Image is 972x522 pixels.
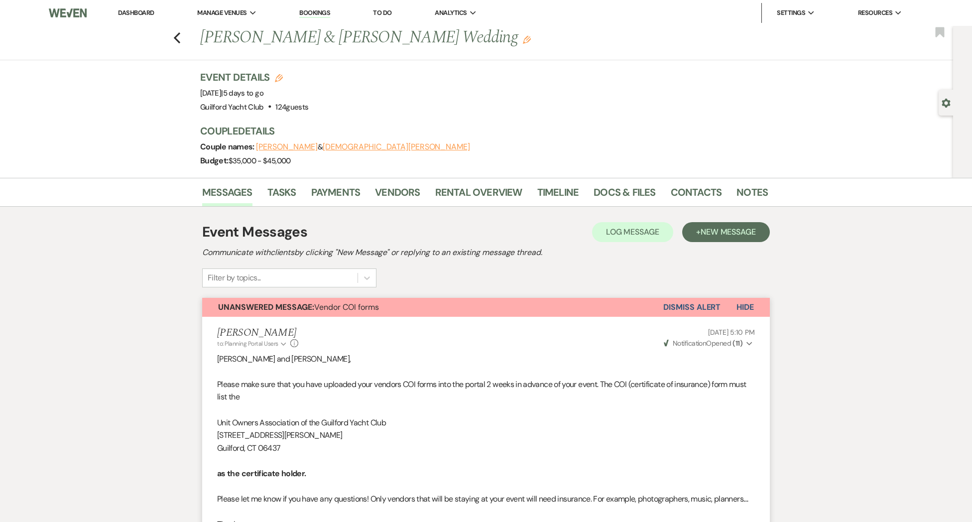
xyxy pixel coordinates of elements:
p: Please make sure that you have uploaded your vendors COI forms into the portal 2 weeks in advance... [217,378,755,403]
p: Guilford, CT 06437 [217,442,755,455]
h1: Event Messages [202,222,307,243]
p: Please let me know if you have any questions! Only vendors that will be staying at your event wil... [217,493,755,506]
span: 124 guests [275,102,308,112]
p: [STREET_ADDRESS][PERSON_NAME] [217,429,755,442]
a: Tasks [267,184,296,206]
button: Dismiss Alert [663,298,721,317]
button: +New Message [682,222,770,242]
span: $35,000 - $45,000 [229,156,291,166]
a: Contacts [671,184,722,206]
span: Log Message [606,227,659,237]
div: Filter by topics... [208,272,261,284]
img: Weven Logo [49,2,87,23]
a: Bookings [299,8,330,18]
p: Unit Owners Association of the Guilford Yacht Club [217,416,755,429]
button: Hide [721,298,770,317]
h2: Communicate with clients by clicking "New Message" or replying to an existing message thread. [202,247,770,259]
span: Resources [858,8,892,18]
a: Rental Overview [435,184,522,206]
span: Budget: [200,155,229,166]
button: to: Planning Portal Users [217,339,288,348]
span: Guilford Yacht Club [200,102,264,112]
span: Analytics [435,8,467,18]
span: 5 days to go [223,88,263,98]
a: To Do [373,8,391,17]
strong: Unanswered Message: [218,302,314,312]
span: [DATE] [200,88,263,98]
a: Notes [736,184,768,206]
button: NotificationOpened (11) [662,338,755,349]
a: Vendors [375,184,420,206]
p: [PERSON_NAME] and [PERSON_NAME], [217,353,755,366]
a: Docs & Files [594,184,655,206]
span: Couple names: [200,141,256,152]
strong: ( 11 ) [732,339,742,348]
span: Hide [736,302,754,312]
span: Settings [777,8,805,18]
span: Manage Venues [197,8,246,18]
strong: as the certificate holder. [217,468,306,479]
a: Payments [311,184,361,206]
span: | [221,88,263,98]
h3: Couple Details [200,124,758,138]
span: to: Planning Portal Users [217,340,278,348]
h5: [PERSON_NAME] [217,327,298,339]
button: Edit [523,35,531,44]
button: Log Message [592,222,673,242]
h1: [PERSON_NAME] & [PERSON_NAME] Wedding [200,26,646,50]
span: Vendor COI forms [218,302,379,312]
span: & [256,142,470,152]
button: [PERSON_NAME] [256,143,318,151]
span: [DATE] 5:10 PM [708,328,755,337]
button: [DEMOGRAPHIC_DATA][PERSON_NAME] [323,143,470,151]
span: Opened [664,339,743,348]
a: Dashboard [118,8,154,17]
button: Open lead details [942,98,951,107]
a: Timeline [537,184,579,206]
a: Messages [202,184,252,206]
span: New Message [701,227,756,237]
h3: Event Details [200,70,308,84]
span: Notification [673,339,706,348]
button: Unanswered Message:Vendor COI forms [202,298,663,317]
